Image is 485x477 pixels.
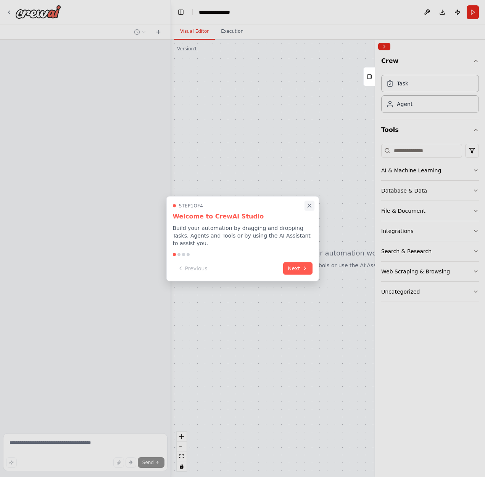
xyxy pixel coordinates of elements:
[179,202,203,209] span: Step 1 of 4
[173,212,313,221] h3: Welcome to CrewAI Studio
[283,262,313,275] button: Next
[304,201,314,210] button: Close walkthrough
[176,7,186,18] button: Hide left sidebar
[173,224,313,247] p: Build your automation by dragging and dropping Tasks, Agents and Tools or by using the AI Assista...
[173,262,212,275] button: Previous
